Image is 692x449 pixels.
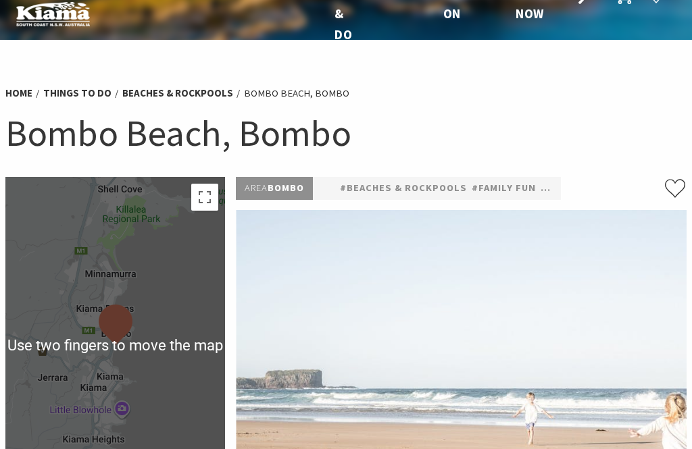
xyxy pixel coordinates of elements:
[16,2,90,28] img: Kiama Logo
[122,87,233,101] a: Beaches & Rockpools
[5,87,32,101] a: Home
[191,184,218,211] button: Toggle fullscreen view
[43,87,112,101] a: Things To Do
[244,86,349,102] li: Bombo Beach, Bombo
[340,181,467,197] a: #Beaches & Rockpools
[5,109,687,157] h1: Bombo Beach, Bombo
[472,181,536,197] a: #Family Fun
[236,178,313,201] p: Bombo
[245,182,268,194] span: Area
